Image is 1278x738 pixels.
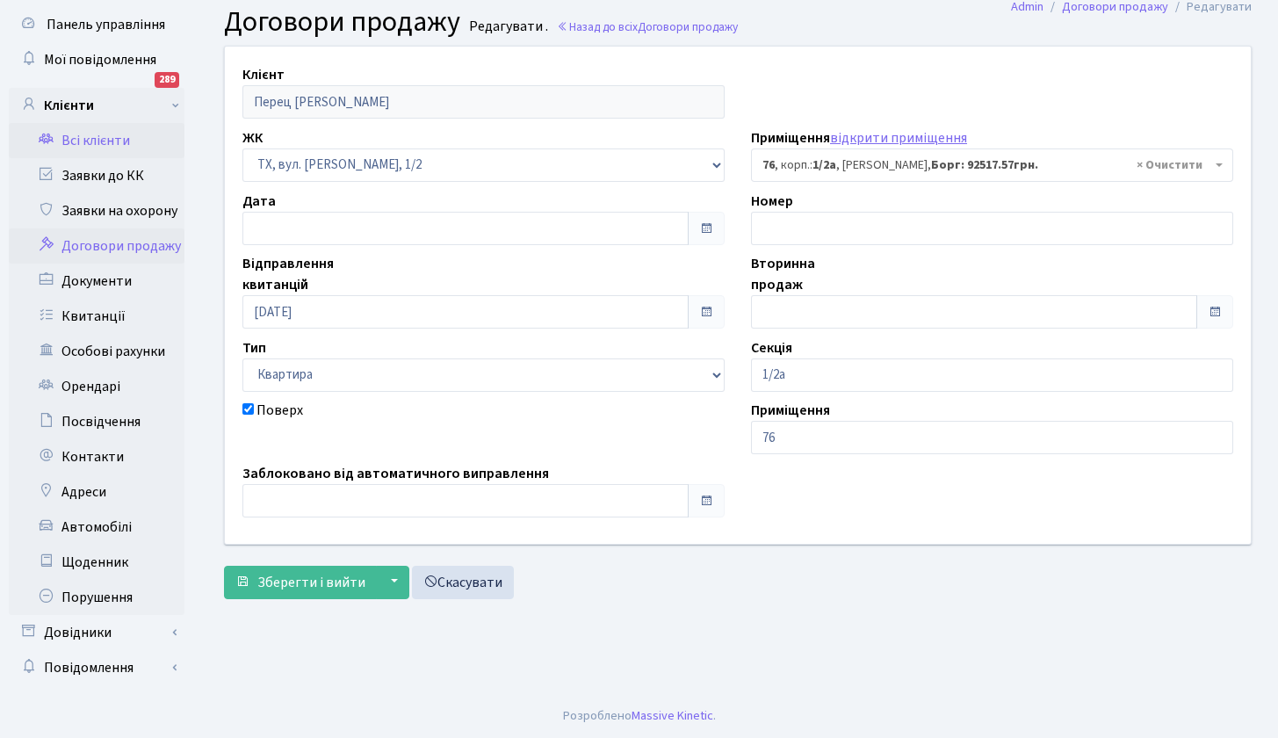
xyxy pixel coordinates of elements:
[9,510,184,545] a: Автомобілі
[751,148,1233,182] span: <b>76</b>, корп.: <b>1/2а</b>, Перец Еітан, <b>Борг: 92517.57грн.</b>
[751,337,792,358] label: Секція
[751,127,967,148] label: Приміщення
[557,18,738,35] a: Назад до всіхДоговори продажу
[812,156,836,174] b: 1/2а
[9,474,184,510] a: Адреси
[242,127,263,148] label: ЖК
[563,706,716,726] div: Розроблено .
[242,337,266,358] label: Тип
[762,156,775,174] b: 76
[9,299,184,334] a: Квитанції
[1137,156,1202,174] span: Видалити всі елементи
[9,88,184,123] a: Клієнти
[155,72,179,88] div: 289
[9,193,184,228] a: Заявки на охорону
[466,18,548,35] small: Редагувати .
[9,650,184,685] a: Повідомлення
[9,404,184,439] a: Посвідчення
[9,158,184,193] a: Заявки до КК
[242,463,549,484] label: Заблоковано від автоматичного виправлення
[9,369,184,404] a: Орендарі
[9,264,184,299] a: Документи
[256,400,303,421] label: Поверх
[9,580,184,615] a: Порушення
[47,15,165,34] span: Панель управління
[242,253,334,295] label: Відправлення квитанцій
[638,18,738,35] span: Договори продажу
[751,191,793,212] label: Номер
[9,123,184,158] a: Всі клієнти
[762,156,1211,174] span: <b>76</b>, корп.: <b>1/2а</b>, Перец Еітан, <b>Борг: 92517.57грн.</b>
[242,191,276,212] label: Дата
[224,566,377,599] button: Зберегти і вийти
[242,64,285,85] label: Клієнт
[9,439,184,474] a: Контакти
[751,400,830,421] label: Приміщення
[9,545,184,580] a: Щоденник
[9,334,184,369] a: Особові рахунки
[9,42,184,77] a: Мої повідомлення289
[9,615,184,650] a: Довідники
[224,2,460,42] span: Договори продажу
[751,253,815,295] label: Вторинна продаж
[257,573,365,592] span: Зберегти і вийти
[44,50,156,69] span: Мої повідомлення
[931,156,1038,174] b: Борг: 92517.57грн.
[9,7,184,42] a: Панель управління
[412,566,514,599] a: Скасувати
[632,706,713,725] a: Massive Kinetic
[830,128,967,148] a: відкрити приміщення
[9,228,184,264] a: Договори продажу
